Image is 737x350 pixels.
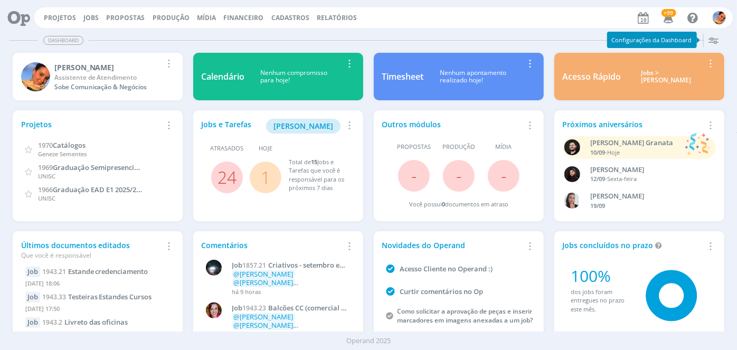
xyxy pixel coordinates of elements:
span: 1943.33 [42,292,66,301]
div: Últimos documentos editados [21,240,162,260]
a: Jobs [83,13,99,22]
div: [DATE] 18:06 [25,277,171,292]
div: Jobs > [PERSON_NAME] [629,69,704,84]
a: Mídia [197,13,216,22]
a: 1943.33Testeiras Estandes Cursos [42,292,152,301]
button: Jobs [80,14,102,22]
a: [PERSON_NAME] [266,120,341,130]
div: Job [25,317,40,328]
span: Graduação Semipresencial 2025/2026 [53,162,174,172]
span: Testeiras Estandes Cursos [68,292,152,301]
span: Mídia [495,143,512,152]
a: 24 [218,166,237,188]
span: Atrasados [211,144,244,153]
a: Relatórios [317,13,357,22]
button: Financeiro [221,14,267,22]
span: 1857.21 [243,261,267,270]
span: Catálogos [53,140,86,150]
span: Livreto das oficinas [64,317,128,327]
img: C [564,193,580,209]
span: Estande credenciamento [68,267,148,276]
div: Você possui documentos em atraso [409,200,508,209]
span: 1970 [38,140,53,150]
div: dos jobs foram entregues no prazo este mês. [571,288,632,314]
span: Dashboard [43,36,83,45]
span: Geneze Sementes [38,150,87,158]
a: Como solicitar a aprovação de peças e inserir marcadores em imagens anexadas a um job? [398,307,533,325]
div: Caroline Fagundes Pieczarka [590,191,705,202]
a: 1966Graduação EAD E1 2025/2026 [38,184,147,194]
div: Próximos aniversários [563,119,704,130]
span: @[PERSON_NAME] [234,269,294,279]
a: 1969Graduação Semipresencial 2025/2026 [38,162,174,172]
a: TimesheetNenhum apontamentorealizado hoje! [374,53,544,100]
a: 1 [261,166,270,188]
span: @[PERSON_NAME] [234,329,294,338]
span: 1969 [38,163,53,172]
button: [PERSON_NAME] [266,119,341,134]
button: Mídia [194,14,219,22]
div: Outros módulos [382,119,523,130]
span: Hoje [259,144,272,153]
span: 19/09 [590,202,605,210]
div: Total de Jobs e Tarefas que você é responsável para os próximos 7 dias [289,158,344,193]
div: Acesso Rápido [563,70,621,83]
a: Acesso Cliente no Operand :) [400,264,493,273]
span: @[PERSON_NAME] [234,286,294,296]
div: Timesheet [382,70,424,83]
img: L [564,166,580,182]
span: 0 [442,200,445,208]
button: Relatórios [314,14,360,22]
span: @[PERSON_NAME] [234,320,294,330]
a: 1970Catálogos [38,140,86,150]
span: - [456,164,461,187]
span: 10/09 [590,148,605,156]
img: G [206,260,222,276]
span: 1943.2 [42,318,62,327]
div: Assistente de Atendimento [54,73,162,82]
div: Que você é responsável [21,251,162,260]
span: há 15 horas [232,330,264,338]
a: 1943.2Livreto das oficinas [42,317,128,327]
p: o doc PARCIAL está [232,270,350,287]
span: Criativos - setembro e outubro [232,260,340,278]
span: há 9 horas [232,288,261,296]
span: Propostas [397,143,431,152]
div: Bruno Corralo Granata [590,138,680,148]
span: 1943.23 [243,304,267,313]
div: Luíza Santana [54,62,162,73]
div: Jobs concluídos no prazo [563,240,704,251]
span: Balcões CC (comercial + picolé) [232,303,345,321]
button: Projetos [41,14,79,22]
span: 12/09 [590,175,605,183]
img: B [564,139,580,155]
a: Job1943.23Balcões CC (comercial + picolé) [232,304,350,313]
span: Hoje [607,148,620,156]
div: - [590,175,705,184]
a: Job1857.21Criativos - setembro e outubro [232,261,350,270]
div: Job [25,267,40,277]
div: Luana da Silva de Andrade [590,165,705,175]
div: Projetos [21,119,162,130]
a: Produção [153,13,190,22]
div: Jobs e Tarefas [202,119,343,134]
span: @[PERSON_NAME] [234,278,294,287]
div: Sobe Comunicação & Negócios [54,82,162,92]
span: - [411,164,417,187]
span: Graduação EAD E1 2025/2026 [53,184,147,194]
img: L [713,11,726,24]
span: Propostas [106,13,145,22]
button: +99 [657,8,678,27]
span: 15 [311,158,317,166]
div: [DATE] 17:48 [25,328,171,343]
div: Nenhum apontamento realizado hoje! [424,69,523,84]
a: 1943.21Estande credenciamento [42,267,148,276]
p: ajustes 09/09 realizados nas AFS de balcão comercial e de picolé. AFs ok em... [232,313,350,329]
div: Configurações da Dashboard [607,32,697,48]
div: [DATE] 17:50 [25,302,171,318]
span: UNISC [38,194,55,202]
span: [PERSON_NAME] [273,121,333,131]
div: Job [25,292,40,302]
span: Sexta-feira [607,175,637,183]
a: Projetos [44,13,76,22]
